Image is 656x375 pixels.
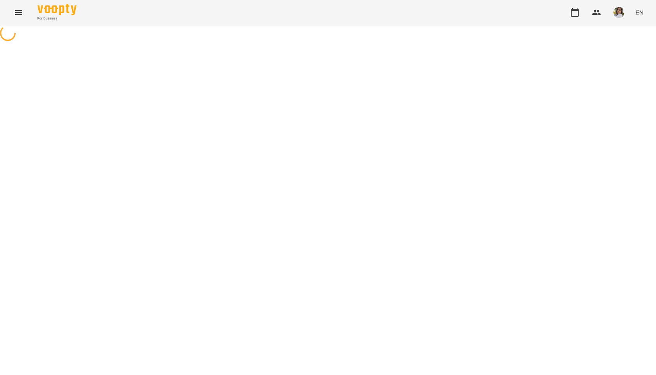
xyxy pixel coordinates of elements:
img: Voopty Logo [37,4,77,15]
button: EN [632,5,647,20]
button: Menu [9,3,28,22]
img: 190f836be431f48d948282a033e518dd.jpg [613,7,624,18]
span: For Business [37,16,77,21]
span: EN [635,8,644,16]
